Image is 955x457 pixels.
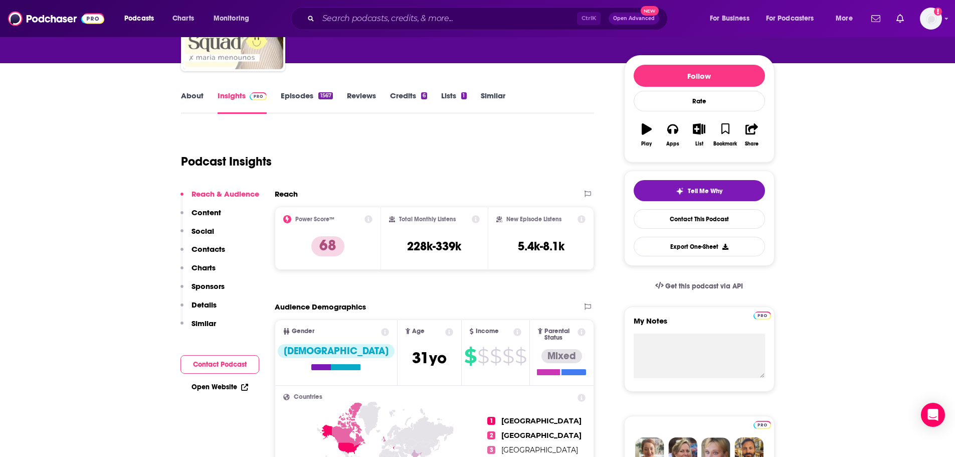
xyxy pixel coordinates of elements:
[666,141,679,147] div: Apps
[753,310,771,320] a: Pro website
[292,328,314,335] span: Gender
[934,8,942,16] svg: Add a profile image
[634,237,765,256] button: Export One-Sheet
[487,431,495,439] span: 2
[172,12,194,26] span: Charts
[207,11,262,27] button: open menu
[481,91,505,114] a: Similar
[180,300,217,319] button: Details
[180,355,259,374] button: Contact Podcast
[407,239,461,254] h3: 228k-339k
[836,12,853,26] span: More
[318,11,577,27] input: Search podcasts, credits, & more...
[609,13,659,25] button: Open AdvancedNew
[920,8,942,30] span: Logged in as Ashley_Beenen
[318,92,332,99] div: 1567
[676,187,684,195] img: tell me why sparkle
[180,319,216,337] button: Similar
[180,189,259,208] button: Reach & Audience
[192,263,216,272] p: Charts
[892,10,908,27] a: Show notifications dropdown
[753,419,771,429] a: Pro website
[412,348,447,368] span: 31 yo
[180,281,225,300] button: Sponsors
[688,187,722,195] span: Tell Me Why
[544,328,576,341] span: Parental Status
[295,216,334,223] h2: Power Score™
[766,12,814,26] span: For Podcasters
[518,239,564,254] h3: 5.4k-8.1k
[634,65,765,87] button: Follow
[501,445,578,454] span: [GEOGRAPHIC_DATA]
[347,91,376,114] a: Reviews
[180,208,221,226] button: Content
[487,446,495,454] span: 3
[275,302,366,312] h2: Audience Demographics
[515,348,526,364] span: $
[665,282,743,290] span: Get this podcast via API
[477,348,489,364] span: $
[506,216,561,223] h2: New Episode Listens
[634,180,765,201] button: tell me why sparkleTell Me Why
[8,9,104,28] img: Podchaser - Follow, Share and Rate Podcasts
[281,91,332,114] a: Episodes1567
[745,141,758,147] div: Share
[829,11,865,27] button: open menu
[181,154,272,169] h1: Podcast Insights
[300,7,677,30] div: Search podcasts, credits, & more...
[634,117,660,153] button: Play
[753,312,771,320] img: Podchaser Pro
[710,12,749,26] span: For Business
[192,300,217,310] p: Details
[192,189,259,199] p: Reach & Audience
[867,10,884,27] a: Show notifications dropdown
[192,208,221,217] p: Content
[541,349,582,363] div: Mixed
[634,209,765,229] a: Contact This Podcast
[490,348,501,364] span: $
[921,403,945,427] div: Open Intercom Messenger
[502,348,514,364] span: $
[180,244,225,263] button: Contacts
[634,316,765,334] label: My Notes
[192,244,225,254] p: Contacts
[613,16,655,21] span: Open Advanced
[487,417,495,425] span: 1
[218,91,267,114] a: InsightsPodchaser Pro
[501,431,582,440] span: [GEOGRAPHIC_DATA]
[712,117,738,153] button: Bookmark
[192,226,214,236] p: Social
[920,8,942,30] button: Show profile menu
[759,11,829,27] button: open menu
[166,11,200,27] a: Charts
[634,91,765,111] div: Rate
[192,319,216,328] p: Similar
[753,421,771,429] img: Podchaser Pro
[214,12,249,26] span: Monitoring
[192,281,225,291] p: Sponsors
[180,263,216,281] button: Charts
[390,91,427,114] a: Credits6
[695,141,703,147] div: List
[577,12,601,25] span: Ctrl K
[660,117,686,153] button: Apps
[647,274,751,298] a: Get this podcast via API
[294,394,322,400] span: Countries
[412,328,425,335] span: Age
[464,348,476,364] span: $
[738,117,765,153] button: Share
[124,12,154,26] span: Podcasts
[250,92,267,100] img: Podchaser Pro
[275,189,298,199] h2: Reach
[180,226,214,245] button: Social
[311,236,344,256] p: 68
[641,141,652,147] div: Play
[686,117,712,153] button: List
[703,11,762,27] button: open menu
[920,8,942,30] img: User Profile
[421,92,427,99] div: 6
[501,416,582,425] span: [GEOGRAPHIC_DATA]
[181,91,204,114] a: About
[278,344,395,358] div: [DEMOGRAPHIC_DATA]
